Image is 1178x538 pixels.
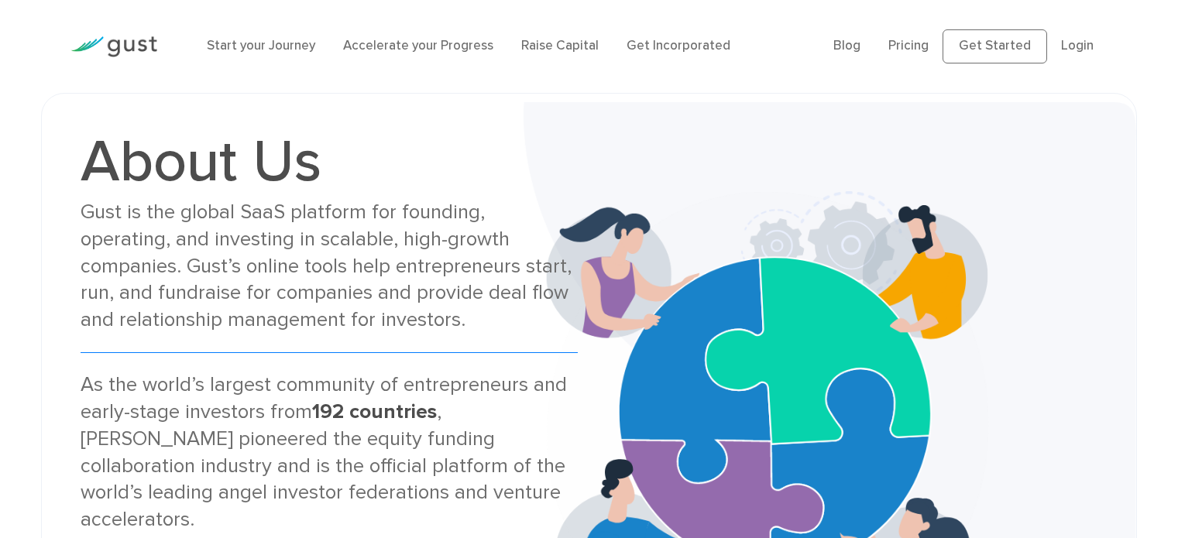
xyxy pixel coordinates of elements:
a: Get Started [943,29,1047,63]
a: Login [1061,38,1094,53]
a: Start your Journey [207,38,315,53]
a: Raise Capital [521,38,599,53]
div: Gust is the global SaaS platform for founding, operating, and investing in scalable, high-growth ... [81,199,577,334]
h1: About Us [81,132,577,191]
img: Gust Logo [70,36,157,57]
a: Get Incorporated [627,38,730,53]
strong: 192 countries [312,399,437,423]
a: Accelerate your Progress [343,38,493,53]
a: Pricing [888,38,929,53]
a: Blog [833,38,860,53]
